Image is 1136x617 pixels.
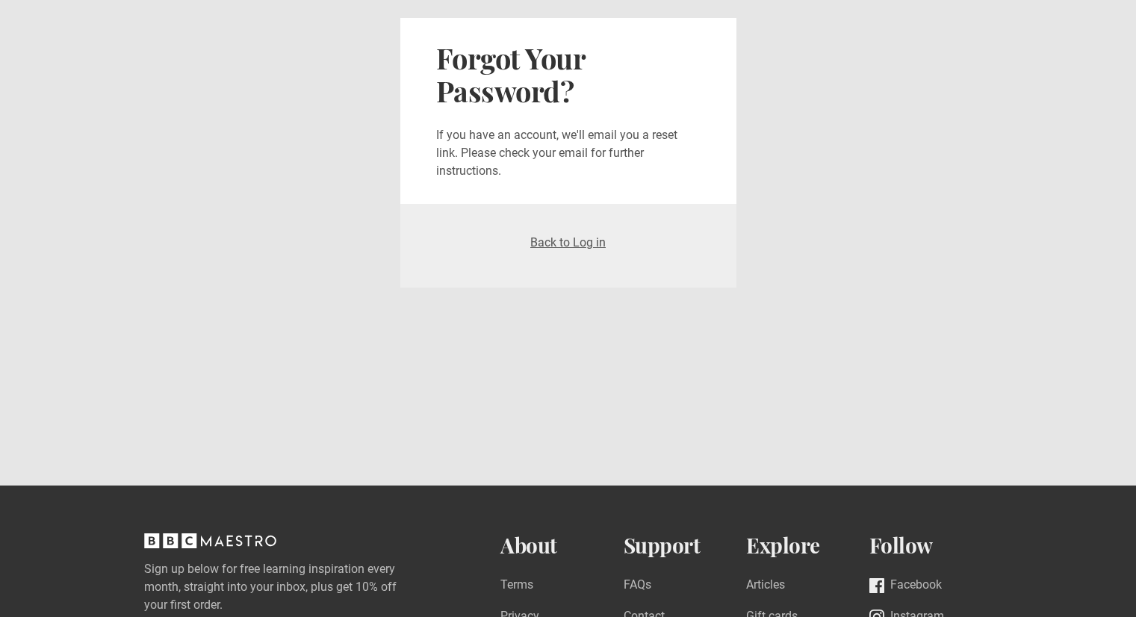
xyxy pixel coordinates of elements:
a: Articles [746,576,785,596]
a: Facebook [869,576,942,596]
a: FAQs [624,576,651,596]
a: Back to Log in [530,235,606,249]
h2: Forgot Your Password? [436,42,701,108]
a: BBC Maestro, back to top [144,539,276,553]
h2: Support [624,533,747,558]
a: Terms [500,576,533,596]
h2: Follow [869,533,993,558]
label: Sign up below for free learning inspiration every month, straight into your inbox, plus get 10% o... [144,560,441,614]
h2: Explore [746,533,869,558]
svg: BBC Maestro, back to top [144,533,276,548]
h2: About [500,533,624,558]
p: If you have an account, we'll email you a reset link. Please check your email for further instruc... [436,126,701,180]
